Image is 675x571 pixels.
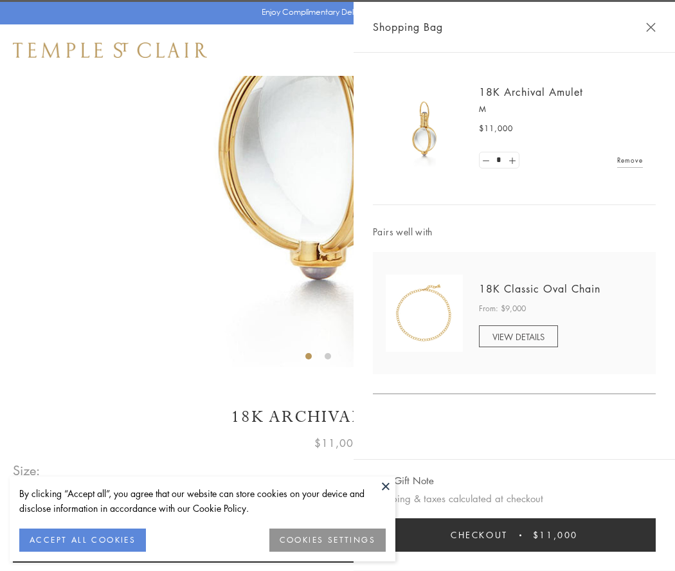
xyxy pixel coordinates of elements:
[19,529,146,552] button: ACCEPT ALL COOKIES
[479,325,558,347] a: VIEW DETAILS
[13,406,662,428] h1: 18K Archival Amulet
[373,224,656,239] span: Pairs well with
[269,529,386,552] button: COOKIES SETTINGS
[479,122,513,135] span: $11,000
[19,486,386,516] div: By clicking “Accept all”, you agree that our website can store cookies on your device and disclos...
[373,518,656,552] button: Checkout $11,000
[505,152,518,168] a: Set quantity to 2
[451,528,508,542] span: Checkout
[13,460,41,481] span: Size:
[373,491,656,507] p: Shipping & taxes calculated at checkout
[480,152,492,168] a: Set quantity to 0
[373,473,434,489] button: Add Gift Note
[314,435,361,451] span: $11,000
[13,42,207,58] img: Temple St. Clair
[479,282,600,296] a: 18K Classic Oval Chain
[262,6,408,19] p: Enjoy Complimentary Delivery & Returns
[373,19,443,35] span: Shopping Bag
[492,331,544,343] span: VIEW DETAILS
[479,103,643,116] p: M
[386,275,463,352] img: N88865-OV18
[479,302,526,315] span: From: $9,000
[646,23,656,32] button: Close Shopping Bag
[386,90,463,167] img: 18K Archival Amulet
[617,153,643,167] a: Remove
[479,85,583,99] a: 18K Archival Amulet
[533,528,578,542] span: $11,000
